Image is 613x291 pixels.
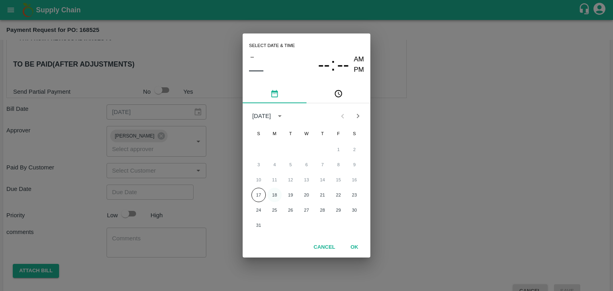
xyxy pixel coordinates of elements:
button: 26 [283,203,298,217]
button: 23 [347,188,362,202]
button: 17 [251,188,266,202]
button: 31 [251,218,266,232]
button: 20 [299,188,314,202]
button: -- [337,54,349,75]
button: 24 [251,203,266,217]
button: PM [354,65,364,75]
button: OK [342,240,367,254]
span: Select date & time [249,40,295,52]
span: Monday [267,126,282,142]
button: – [249,51,255,62]
button: Cancel [310,240,338,254]
span: Tuesday [283,126,298,142]
button: 19 [283,188,298,202]
button: 21 [315,188,330,202]
button: pick date [243,84,306,103]
button: calendar view is open, switch to year view [273,110,286,122]
div: [DATE] [252,112,271,120]
span: – [251,51,254,62]
span: Friday [331,126,346,142]
button: 18 [267,188,282,202]
button: 28 [315,203,330,217]
button: 27 [299,203,314,217]
button: 29 [331,203,346,217]
button: –– [249,62,263,78]
button: AM [354,54,364,65]
span: Thursday [315,126,330,142]
button: 22 [331,188,346,202]
button: Next month [350,108,366,124]
span: Saturday [347,126,362,142]
button: -- [318,54,330,75]
span: Sunday [251,126,266,142]
button: 25 [267,203,282,217]
span: Wednesday [299,126,314,142]
button: pick time [306,84,370,103]
button: 30 [347,203,362,217]
span: : [330,54,335,75]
